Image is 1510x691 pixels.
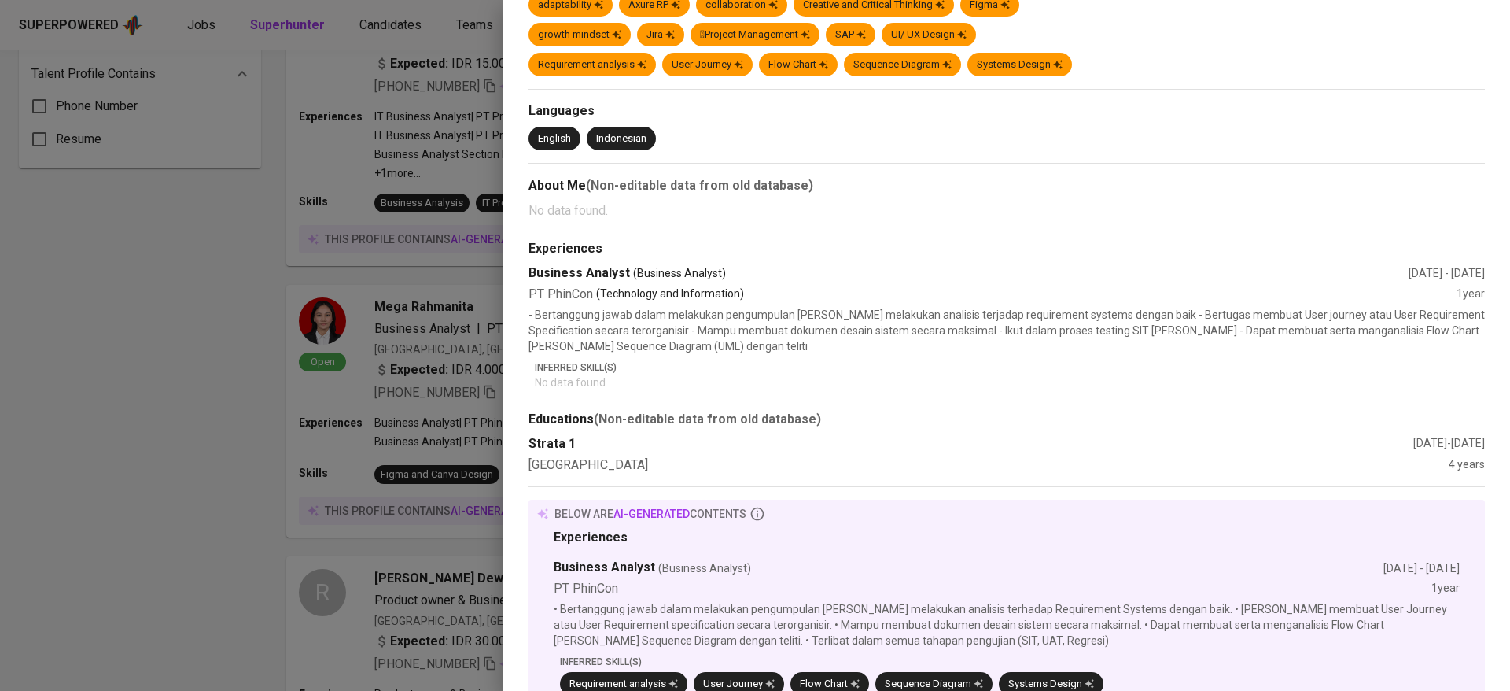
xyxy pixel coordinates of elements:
div: 1 year [1431,580,1460,598]
div: PT PhinCon [528,286,1457,304]
span: AI-generated [613,508,690,520]
div: UI/ UX Design [891,28,967,42]
p: No data found. [528,201,1485,220]
div: Languages [528,102,1485,120]
p: • Bertanggung jawab dalam melakukan pengumpulan [PERSON_NAME] melakukan analisis terhadap Require... [554,601,1460,649]
div: [DATE] - [DATE] [1409,265,1485,281]
p: Inferred Skill(s) [535,360,1485,375]
div: SAP [835,28,866,42]
div: Jira [646,28,675,42]
div: 1 year [1457,286,1485,304]
div: Requirement analysis [538,57,646,72]
p: No data found. [535,375,1485,390]
p: (Technology and Information) [596,286,744,304]
span: (Business Analyst) [633,265,726,281]
div: [GEOGRAPHIC_DATA] [528,456,1449,475]
div: PT PhinCon [554,580,1431,598]
div: 4 years [1449,456,1485,475]
div: Indonesian [596,131,646,146]
div: English [538,131,571,146]
div: Systems Design [977,57,1063,72]
p: below are contents [554,506,746,522]
div: [DATE] - [DATE] [1383,560,1460,576]
div: Project Management [700,28,810,42]
div: Sequence Diagram [853,57,952,72]
span: (Business Analyst) [658,560,751,576]
div: Flow Chart [768,57,828,72]
b: (Non-editable data from old database) [594,412,821,427]
div: Experiences [554,529,1460,547]
div: User Journey [672,57,743,72]
div: Business Analyst [528,264,1409,283]
span: [DATE] - [DATE] [1413,437,1485,449]
div: About Me [528,176,1485,195]
p: Inferred Skill(s) [560,655,1460,669]
div: Business Analyst [554,559,1383,577]
div: Strata 1 [528,435,1413,453]
b: (Non-editable data from old database) [586,178,813,193]
div: Experiences [528,240,1485,258]
p: - Bertanggung jawab dalam melakukan pengumpulan [PERSON_NAME] melakukan analisis terjadap require... [528,307,1485,354]
div: growth mindset [538,28,621,42]
div: Educations [528,410,1485,429]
